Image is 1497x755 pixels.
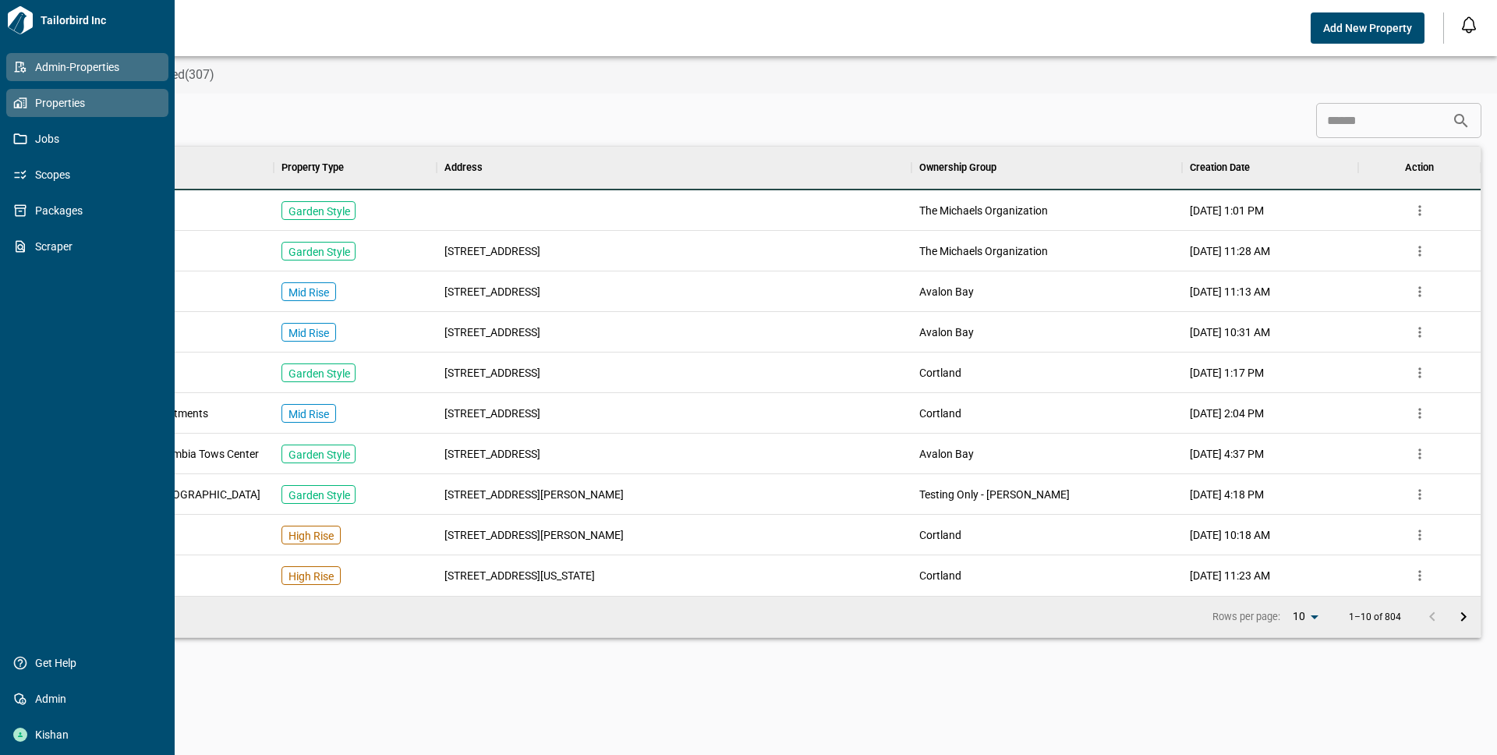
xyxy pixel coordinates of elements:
[911,146,1183,190] div: Ownership Group
[444,487,624,502] span: [STREET_ADDRESS][PERSON_NAME]
[1190,568,1270,583] span: [DATE] 11:23 AM
[27,203,154,218] span: Packages
[919,487,1070,502] span: Testing Only - [PERSON_NAME]
[1408,239,1432,263] button: more
[444,146,483,190] div: Address
[41,56,1497,94] div: base tabs
[27,167,154,183] span: Scopes
[1408,523,1432,547] button: more
[1190,203,1264,218] span: [DATE] 1:01 PM
[27,239,154,254] span: Scraper
[1190,527,1270,543] span: [DATE] 10:18 AM
[1286,605,1324,628] div: 10
[1190,446,1264,462] span: [DATE] 4:37 PM
[27,131,154,147] span: Jobs
[1358,146,1481,190] div: Action
[437,146,911,190] div: Address
[444,527,624,543] span: [STREET_ADDRESS][PERSON_NAME]
[6,232,168,261] a: Scraper
[288,447,350,463] p: Garden Style
[444,243,540,259] span: [STREET_ADDRESS]
[1408,483,1432,506] button: more
[1311,12,1424,44] button: Add New Property
[288,285,329,300] p: Mid Rise
[288,244,350,260] p: Garden Style
[1456,12,1481,37] button: Open notification feed
[1448,601,1479,633] button: Go to next page
[919,568,961,583] span: Cortland
[288,366,350,381] p: Garden Style
[1212,610,1280,624] p: Rows per page:
[444,324,540,340] span: [STREET_ADDRESS]
[919,406,961,421] span: Cortland
[27,59,154,75] span: Admin-Properties
[444,365,540,381] span: [STREET_ADDRESS]
[1190,146,1250,190] div: Creation Date
[1408,442,1432,466] button: more
[919,243,1048,259] span: The Michaels Organization
[288,204,350,219] p: Garden Style
[1405,146,1434,190] div: Action
[1408,361,1432,385] button: more
[6,685,168,713] a: Admin
[1349,612,1401,622] p: 1–10 of 804
[919,527,961,543] span: Cortland
[281,146,344,190] div: Property Type
[919,365,961,381] span: Cortland
[1190,324,1270,340] span: [DATE] 10:31 AM
[57,146,274,190] div: Property Name
[137,67,214,83] span: Archived(307)
[919,203,1048,218] span: The Michaels Organization
[6,89,168,117] a: Properties
[34,12,168,28] span: Tailorbird Inc
[919,146,996,190] div: Ownership Group
[1190,284,1270,300] span: [DATE] 11:13 AM
[27,691,154,707] span: Admin
[444,284,540,300] span: [STREET_ADDRESS]
[1408,402,1432,425] button: more
[1190,487,1264,502] span: [DATE] 4:18 PM
[1182,146,1358,190] div: Creation Date
[919,284,974,300] span: Avalon Bay
[27,655,154,671] span: Get Help
[444,446,540,462] span: [STREET_ADDRESS]
[288,487,350,503] p: Garden Style
[444,406,540,421] span: [STREET_ADDRESS]
[1190,243,1270,259] span: [DATE] 11:28 AM
[288,528,334,544] p: High Rise
[288,569,334,584] p: High Rise
[6,125,168,153] a: Jobs
[288,406,329,422] p: Mid Rise
[274,146,437,190] div: Property Type
[1408,564,1432,587] button: more
[1408,280,1432,303] button: more
[6,53,168,81] a: Admin-Properties
[919,324,974,340] span: Avalon Bay
[1190,365,1264,381] span: [DATE] 1:17 PM
[1408,199,1432,222] button: more
[6,161,168,189] a: Scopes
[1408,321,1432,344] button: more
[6,197,168,225] a: Packages
[27,727,154,743] span: Kishan
[1190,406,1264,421] span: [DATE] 2:04 PM
[27,95,154,111] span: Properties
[1323,20,1412,36] span: Add New Property
[288,325,329,341] p: Mid Rise
[919,446,974,462] span: Avalon Bay
[444,568,595,583] span: [STREET_ADDRESS][US_STATE]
